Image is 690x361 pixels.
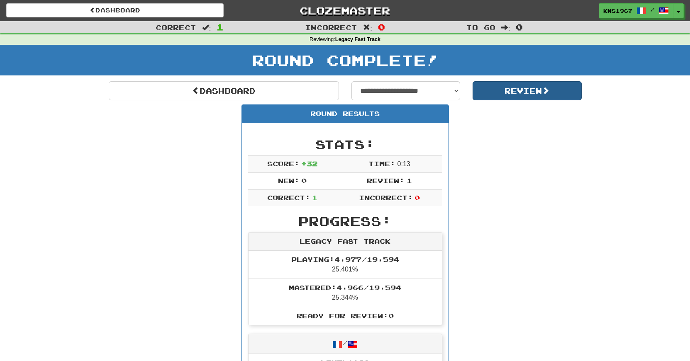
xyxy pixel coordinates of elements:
button: Review [473,81,582,100]
a: KNS1967 / [599,3,673,18]
span: Correct [156,23,196,31]
h2: Progress: [248,214,442,228]
strong: Legacy Fast Track [335,36,380,42]
span: 1 [312,194,317,201]
span: Incorrect: [359,194,413,201]
span: Score: [267,160,300,167]
span: Incorrect [305,23,357,31]
span: 0 [301,177,307,184]
li: 25.344% [249,279,442,307]
span: : [363,24,372,31]
h1: Round Complete! [3,52,687,68]
span: 1 [217,22,224,32]
span: + 32 [301,160,317,167]
span: 1 [407,177,412,184]
div: Round Results [242,105,449,123]
span: : [202,24,211,31]
span: Correct: [267,194,310,201]
a: Clozemaster [236,3,453,18]
span: Playing: 4,977 / 19,594 [291,255,399,263]
span: 0 : 13 [397,160,410,167]
span: To go [466,23,495,31]
span: Mastered: 4,966 / 19,594 [289,283,401,291]
li: 25.401% [249,251,442,279]
div: / [249,334,442,354]
span: Time: [368,160,395,167]
span: Review: [367,177,405,184]
a: Dashboard [109,81,339,100]
span: Ready for Review: 0 [297,312,394,320]
span: 0 [414,194,420,201]
div: Legacy Fast Track [249,233,442,251]
span: / [651,7,655,12]
span: 0 [378,22,385,32]
span: 0 [516,22,523,32]
span: New: [278,177,300,184]
span: KNS1967 [603,7,632,15]
a: Dashboard [6,3,224,17]
span: : [501,24,510,31]
h2: Stats: [248,138,442,151]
